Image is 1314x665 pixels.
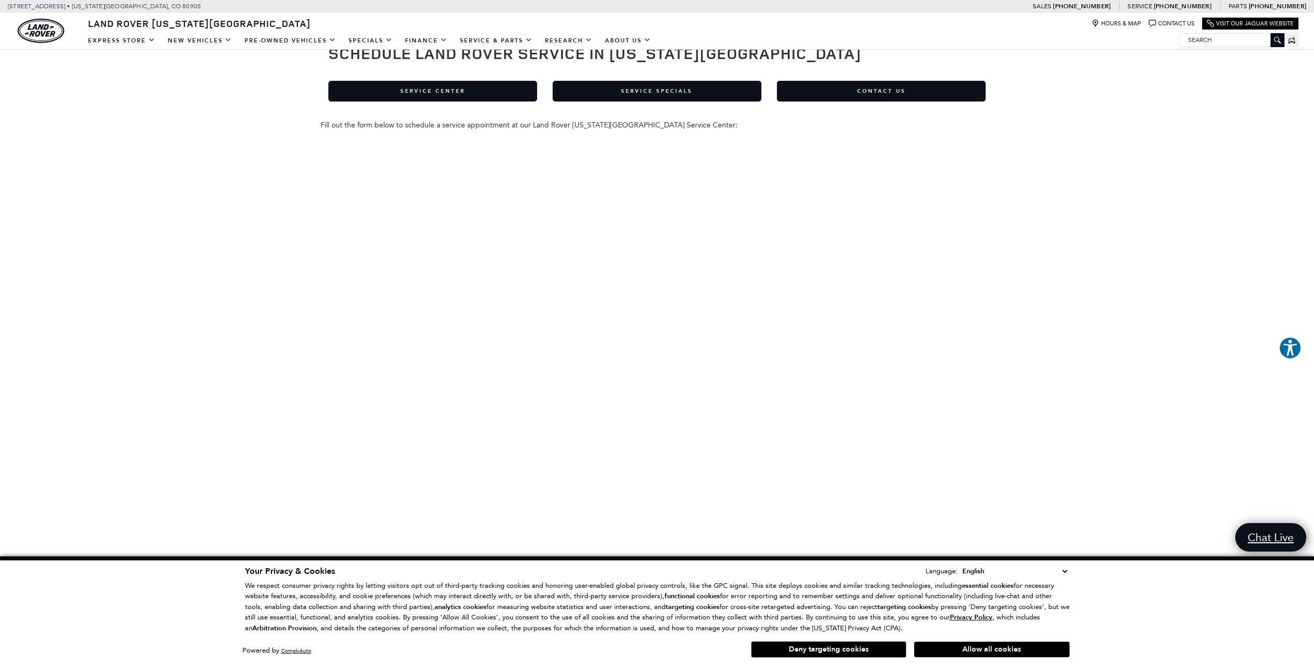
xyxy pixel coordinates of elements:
[242,647,311,654] div: Powered by
[18,19,64,43] a: land-rover
[1053,2,1110,10] a: [PHONE_NUMBER]
[1154,2,1211,10] a: [PHONE_NUMBER]
[8,3,201,10] a: [STREET_ADDRESS] • [US_STATE][GEOGRAPHIC_DATA], CO 80905
[877,602,931,612] strong: targeting cookies
[82,32,657,50] nav: Main Navigation
[245,566,335,577] span: Your Privacy & Cookies
[1249,2,1306,10] a: [PHONE_NUMBER]
[328,81,537,102] a: Service Center
[328,45,986,62] h1: Schedule Land Rover Service in [US_STATE][GEOGRAPHIC_DATA]
[926,568,958,574] div: Language:
[1092,20,1141,27] a: Hours & Map
[1128,3,1152,10] span: Service
[281,647,311,654] a: ComplyAuto
[1279,337,1302,362] aside: Accessibility Help Desk
[252,624,316,633] strong: Arbitration Provision
[1243,530,1299,544] span: Chat Live
[162,32,238,50] a: New Vehicles
[321,121,994,129] div: Fill out the form below to schedule a service appointment at our Land Rover [US_STATE][GEOGRAPHIC...
[1207,20,1294,27] a: Visit Our Jaguar Website
[1279,337,1302,359] button: Explore your accessibility options
[82,17,317,30] a: Land Rover [US_STATE][GEOGRAPHIC_DATA]
[665,591,720,601] strong: functional cookies
[82,32,162,50] a: EXPRESS STORE
[666,602,719,612] strong: targeting cookies
[539,32,599,50] a: Research
[245,581,1070,634] p: We respect consumer privacy rights by letting visitors opt out of third-party tracking cookies an...
[1180,34,1284,46] input: Search
[1149,20,1194,27] a: Contact Us
[342,32,399,50] a: Specials
[18,19,64,43] img: Land Rover
[599,32,657,50] a: About Us
[751,641,906,658] button: Deny targeting cookies
[553,81,761,102] a: Service Specials
[777,81,986,102] a: Contact Us
[399,32,454,50] a: Finance
[238,32,342,50] a: Pre-Owned Vehicles
[435,602,486,612] strong: analytics cookies
[960,566,1070,577] select: Language Select
[454,32,539,50] a: Service & Parts
[950,613,992,622] u: Privacy Policy
[914,642,1070,657] button: Allow all cookies
[1229,3,1247,10] span: Parts
[1033,3,1051,10] span: Sales
[1235,523,1306,552] a: Chat Live
[88,17,311,30] span: Land Rover [US_STATE][GEOGRAPHIC_DATA]
[962,581,1014,590] strong: essential cookies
